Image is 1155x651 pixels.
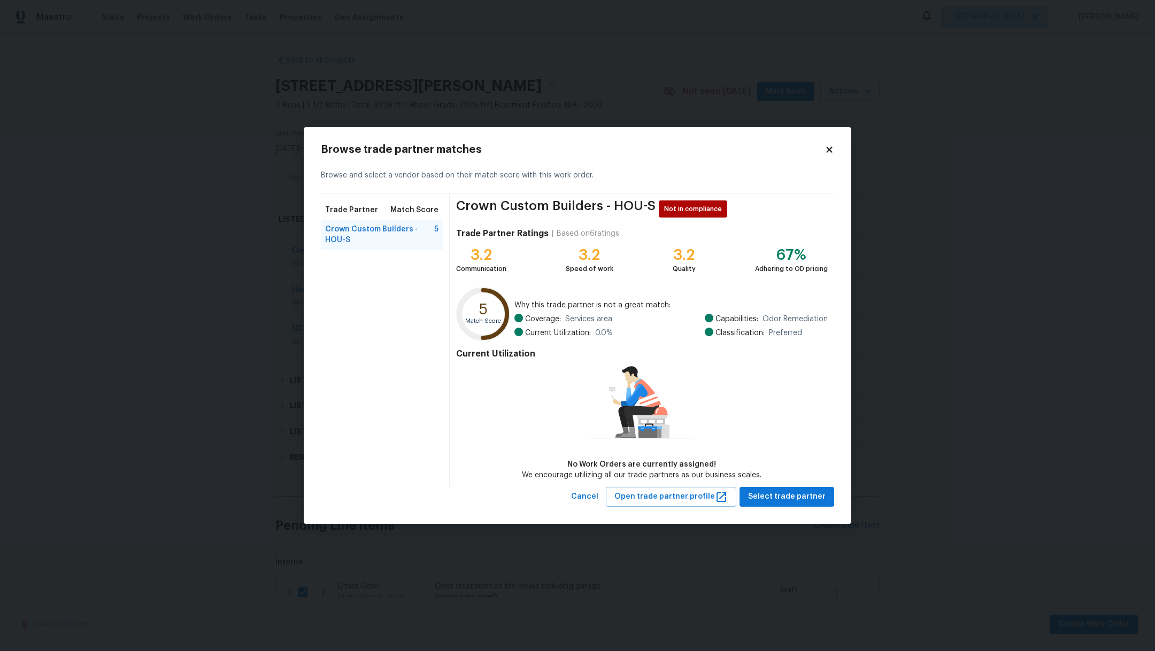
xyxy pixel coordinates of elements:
div: 3.2 [566,250,613,260]
span: Not in compliance [664,204,726,214]
div: Communication [456,263,506,274]
span: Odor Remediation [763,314,828,324]
span: Preferred [769,328,802,338]
div: 3.2 [673,250,696,260]
div: Based on 6 ratings [557,228,619,239]
h4: Current Utilization [456,348,828,359]
span: 5 [434,224,438,245]
span: Open trade partner profile [614,490,728,503]
span: Coverage: [525,314,561,324]
button: Cancel [567,487,603,507]
span: Crown Custom Builders - HOU-S [325,224,434,245]
div: No Work Orders are currently assigned! [522,459,761,470]
span: Crown Custom Builders - HOU-S [456,200,656,218]
h2: Browse trade partner matches [321,144,825,155]
span: Trade Partner [325,205,378,215]
button: Select trade partner [740,487,834,507]
span: Match Score [390,205,438,215]
text: 5 [479,302,488,317]
span: 0.0 % [595,328,613,338]
div: 67% [755,250,828,260]
div: 3.2 [456,250,506,260]
span: Select trade partner [748,490,826,503]
div: Browse and select a vendor based on their match score with this work order. [321,157,834,194]
span: Classification: [715,328,765,338]
h4: Trade Partner Ratings [456,228,549,239]
div: Adhering to OD pricing [755,263,828,274]
span: Why this trade partner is not a great match: [514,300,828,311]
button: Open trade partner profile [606,487,736,507]
div: We encourage utilizing all our trade partners as our business scales. [522,470,761,480]
div: Quality [673,263,696,274]
span: Cancel [571,490,598,503]
span: Capabilities: [715,314,758,324]
span: Current Utilization: [525,328,591,338]
span: Services area [565,314,612,324]
div: Speed of work [566,263,613,274]
div: | [549,228,557,239]
text: Match Score [465,319,501,324]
